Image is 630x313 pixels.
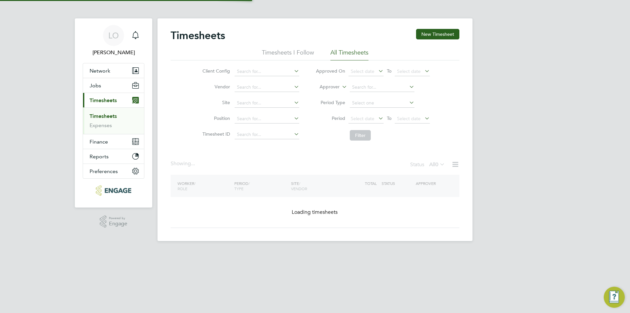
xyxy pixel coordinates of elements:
[604,287,625,308] button: Engage Resource Center
[90,97,117,103] span: Timesheets
[83,134,144,149] button: Finance
[350,99,414,108] input: Select one
[410,160,446,169] div: Status
[90,82,101,89] span: Jobs
[200,68,230,74] label: Client Config
[171,160,196,167] div: Showing
[351,116,374,122] span: Select date
[200,100,230,105] label: Site
[235,83,299,92] input: Search for...
[171,29,225,42] h2: Timesheets
[316,100,345,105] label: Period Type
[90,68,110,74] span: Network
[330,49,368,60] li: All Timesheets
[108,31,119,40] span: LO
[109,221,127,227] span: Engage
[90,113,117,119] a: Timesheets
[235,114,299,123] input: Search for...
[75,18,152,208] nav: Main navigation
[200,131,230,137] label: Timesheet ID
[83,185,144,196] a: Go to home page
[83,49,144,56] span: Luke O'Neill
[90,139,108,145] span: Finance
[350,83,414,92] input: Search for...
[96,185,131,196] img: morganhunt-logo-retina.png
[191,160,195,167] span: ...
[316,115,345,121] label: Period
[316,68,345,74] label: Approved On
[397,116,421,122] span: Select date
[83,78,144,93] button: Jobs
[429,161,445,168] label: All
[235,67,299,76] input: Search for...
[385,67,393,75] span: To
[200,84,230,90] label: Vendor
[310,84,340,90] label: Approver
[262,49,314,60] li: Timesheets I Follow
[83,149,144,164] button: Reports
[100,215,128,228] a: Powered byEngage
[235,130,299,139] input: Search for...
[83,63,144,78] button: Network
[200,115,230,121] label: Position
[385,114,393,123] span: To
[351,68,374,74] span: Select date
[83,107,144,134] div: Timesheets
[435,161,438,168] span: 0
[416,29,459,39] button: New Timesheet
[83,164,144,178] button: Preferences
[109,215,127,221] span: Powered by
[90,168,118,174] span: Preferences
[235,99,299,108] input: Search for...
[83,93,144,107] button: Timesheets
[350,130,371,141] button: Filter
[397,68,421,74] span: Select date
[83,25,144,56] a: LO[PERSON_NAME]
[90,122,112,128] a: Expenses
[90,153,109,160] span: Reports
